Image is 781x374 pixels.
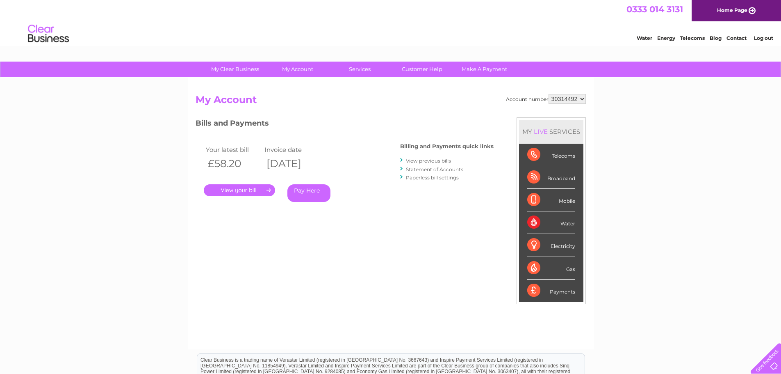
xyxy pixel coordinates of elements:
[626,4,683,14] a: 0333 014 3131
[196,117,494,132] h3: Bills and Payments
[532,128,549,135] div: LIVE
[519,120,583,143] div: MY SERVICES
[726,35,747,41] a: Contact
[406,166,463,172] a: Statement of Accounts
[754,35,773,41] a: Log out
[657,35,675,41] a: Energy
[197,5,585,40] div: Clear Business is a trading name of Verastar Limited (registered in [GEOGRAPHIC_DATA] No. 3667643...
[680,35,705,41] a: Telecoms
[637,35,652,41] a: Water
[527,257,575,280] div: Gas
[527,189,575,211] div: Mobile
[506,94,586,104] div: Account number
[27,21,69,46] img: logo.png
[204,144,263,155] td: Your latest bill
[527,234,575,257] div: Electricity
[527,166,575,189] div: Broadband
[400,143,494,149] h4: Billing and Payments quick links
[262,155,321,172] th: [DATE]
[201,62,269,77] a: My Clear Business
[406,174,459,181] a: Paperless bill settings
[196,94,586,110] h2: My Account
[388,62,456,77] a: Customer Help
[262,144,321,155] td: Invoice date
[204,155,263,172] th: £58.20
[710,35,722,41] a: Blog
[406,158,451,164] a: View previous bills
[451,62,518,77] a: Make A Payment
[527,144,575,166] div: Telecoms
[264,62,331,77] a: My Account
[287,184,330,202] a: Pay Here
[527,211,575,234] div: Water
[326,62,394,77] a: Services
[204,184,275,196] a: .
[527,280,575,302] div: Payments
